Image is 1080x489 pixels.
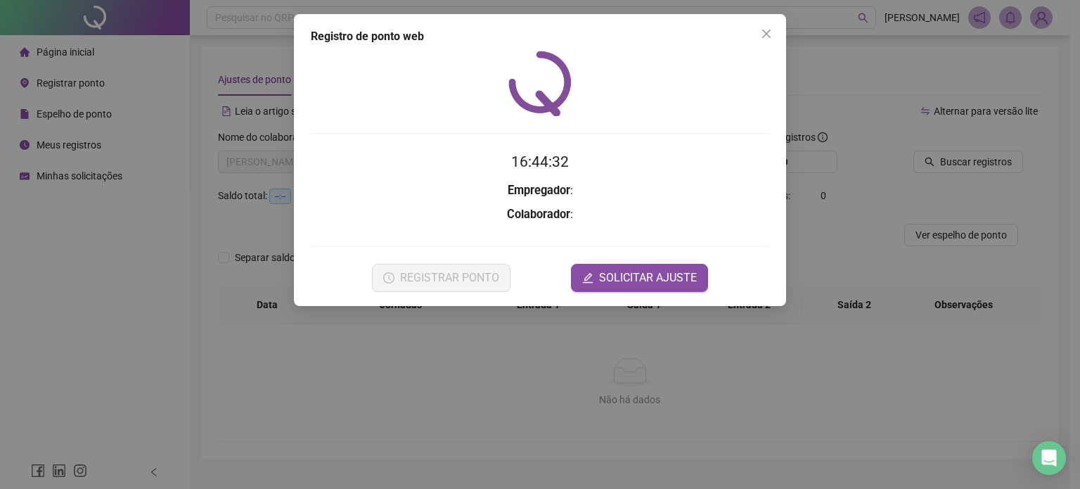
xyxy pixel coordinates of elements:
[755,23,778,45] button: Close
[507,208,570,221] strong: Colaborador
[582,272,593,284] span: edit
[571,264,708,292] button: editSOLICITAR AJUSTE
[311,205,769,224] h3: :
[508,184,570,197] strong: Empregador
[1032,441,1066,475] div: Open Intercom Messenger
[372,264,510,292] button: REGISTRAR PONTO
[311,182,769,200] h3: :
[761,28,772,39] span: close
[508,51,572,116] img: QRPoint
[311,28,769,45] div: Registro de ponto web
[599,269,697,286] span: SOLICITAR AJUSTE
[511,153,569,170] time: 16:44:32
